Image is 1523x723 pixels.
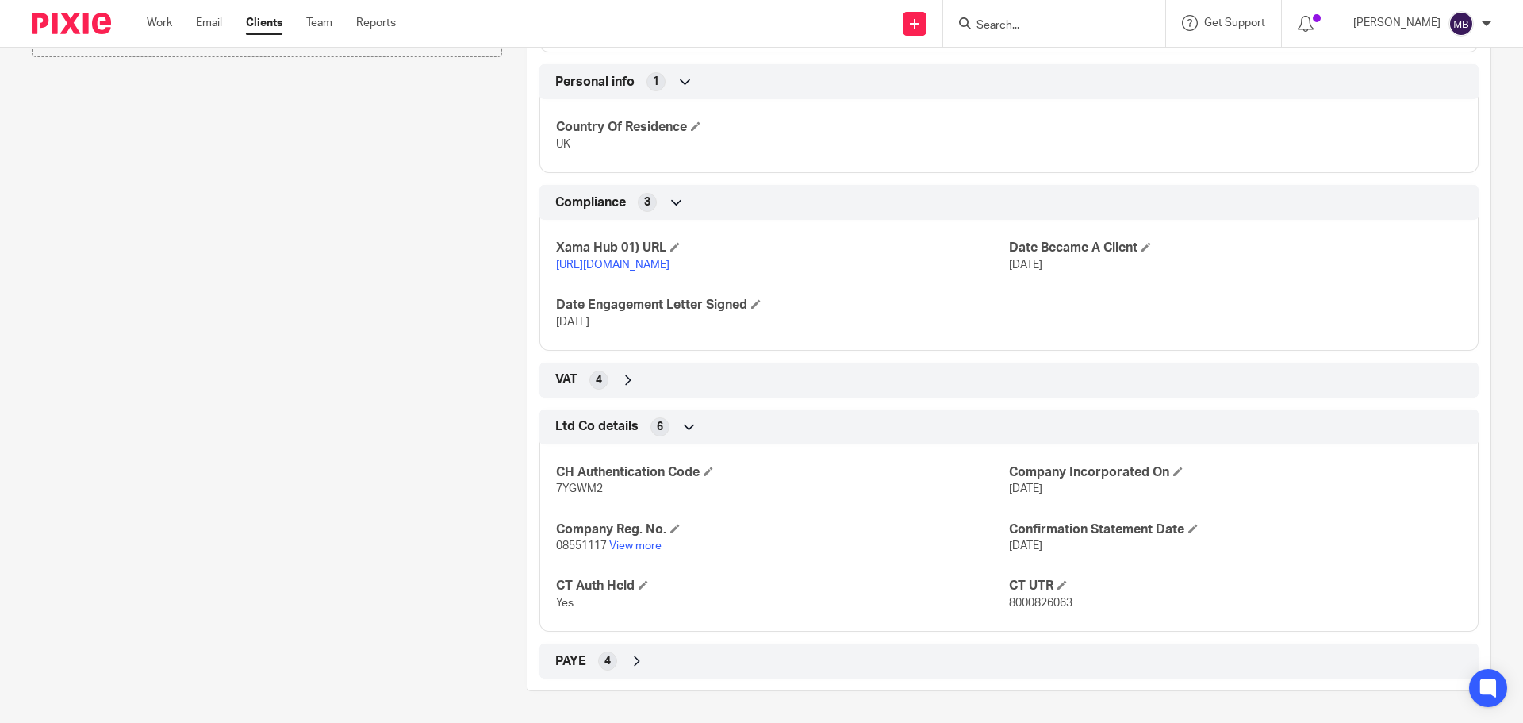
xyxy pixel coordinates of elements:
[555,74,635,90] span: Personal info
[556,483,603,494] span: 7YGWM2
[556,578,1009,594] h4: CT Auth Held
[609,540,662,552] a: View more
[556,260,669,271] a: [URL][DOMAIN_NAME]
[1353,15,1441,31] p: [PERSON_NAME]
[1204,17,1265,29] span: Get Support
[246,15,282,31] a: Clients
[556,464,1009,481] h4: CH Authentication Code
[1009,521,1462,538] h4: Confirmation Statement Date
[1009,578,1462,594] h4: CT UTR
[555,194,626,211] span: Compliance
[555,371,577,388] span: VAT
[1448,11,1474,37] img: svg%3E
[653,74,659,90] span: 1
[657,419,663,435] span: 6
[555,418,639,435] span: Ltd Co details
[556,240,1009,256] h4: Xama Hub 01) URL
[556,297,1009,313] h4: Date Engagement Letter Signed
[306,15,332,31] a: Team
[1009,464,1462,481] h4: Company Incorporated On
[555,653,586,670] span: PAYE
[975,19,1118,33] input: Search
[1009,483,1042,494] span: [DATE]
[1009,240,1462,256] h4: Date Became A Client
[32,13,111,34] img: Pixie
[556,119,1009,136] h4: Country Of Residence
[556,540,607,552] span: 08551117
[1009,260,1042,271] span: [DATE]
[596,372,602,388] span: 4
[1009,540,1042,552] span: [DATE]
[356,15,396,31] a: Reports
[1009,598,1072,609] span: 8000826063
[147,15,172,31] a: Work
[556,317,589,328] span: [DATE]
[556,139,570,150] span: UK
[196,15,222,31] a: Email
[604,653,611,669] span: 4
[556,598,574,609] span: Yes
[556,521,1009,538] h4: Company Reg. No.
[644,194,650,210] span: 3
